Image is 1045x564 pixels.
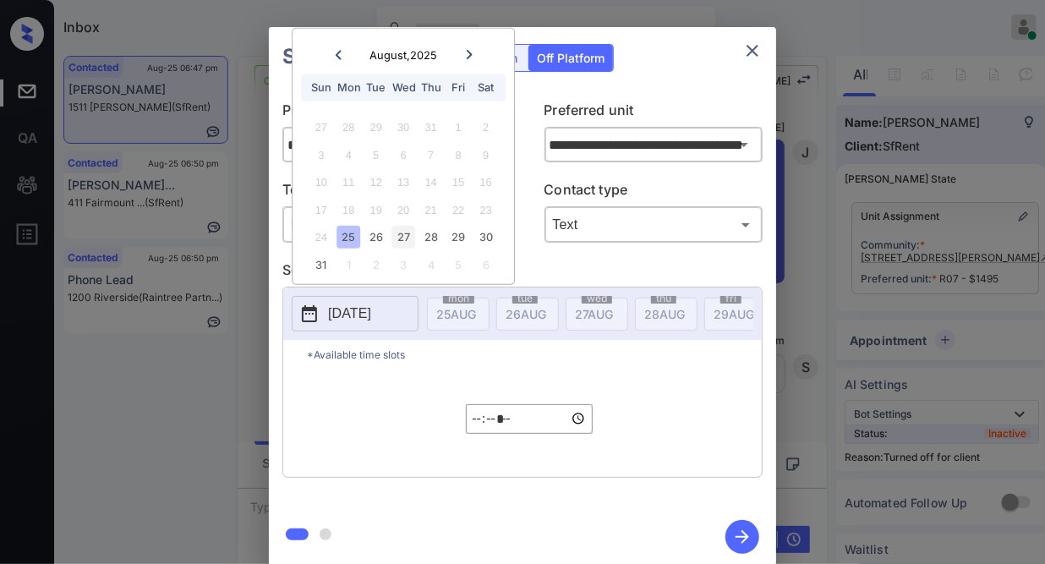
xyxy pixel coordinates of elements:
div: Sun [309,76,332,99]
p: [DATE] [328,304,371,324]
div: Tue [364,76,387,99]
div: Choose Tuesday, September 2nd, 2025 [364,254,387,277]
div: Choose Monday, September 1st, 2025 [337,254,360,277]
div: Not available Tuesday, July 29th, 2025 [364,116,387,139]
button: Open [732,133,756,156]
p: Contact type [544,179,763,206]
div: Not available Saturday, August 23rd, 2025 [474,199,497,222]
div: Not available Wednesday, August 13th, 2025 [392,171,415,194]
div: Not available Tuesday, August 12th, 2025 [364,171,387,194]
div: Not available Tuesday, August 5th, 2025 [364,144,387,167]
div: Choose Friday, August 29th, 2025 [447,226,470,249]
div: Wed [392,76,415,99]
div: Choose Wednesday, September 3rd, 2025 [392,254,415,277]
p: Preferred community [282,100,501,127]
div: Not available Tuesday, August 19th, 2025 [364,199,387,222]
div: Not available Friday, August 15th, 2025 [447,171,470,194]
div: Not available Saturday, August 16th, 2025 [474,171,497,194]
div: Text [549,211,759,238]
div: In Person [287,211,497,238]
h2: Schedule Tour [269,27,441,86]
p: *Available time slots [307,340,762,370]
div: Choose Friday, September 5th, 2025 [447,254,470,277]
div: Not available Wednesday, August 20th, 2025 [392,199,415,222]
div: Not available Wednesday, July 30th, 2025 [392,116,415,139]
button: close [736,34,769,68]
div: Choose Monday, August 25th, 2025 [337,226,360,249]
p: Select slot [282,260,763,287]
div: Not available Sunday, August 17th, 2025 [309,199,332,222]
div: Not available Sunday, August 10th, 2025 [309,171,332,194]
div: Not available Monday, August 18th, 2025 [337,199,360,222]
div: Fri [447,76,470,99]
p: Tour type [282,179,501,206]
div: Choose Wednesday, August 27th, 2025 [392,226,415,249]
div: Not available Thursday, August 7th, 2025 [419,144,442,167]
div: Not available Wednesday, August 6th, 2025 [392,144,415,167]
div: Choose Saturday, August 30th, 2025 [474,226,497,249]
div: Not available Monday, August 4th, 2025 [337,144,360,167]
div: Not available Friday, August 8th, 2025 [447,144,470,167]
div: Not available Sunday, July 27th, 2025 [309,116,332,139]
div: Not available Monday, July 28th, 2025 [337,116,360,139]
div: Not available Sunday, August 3rd, 2025 [309,144,332,167]
div: Choose Sunday, August 31st, 2025 [309,254,332,277]
div: Off Platform [528,45,613,71]
div: Choose Tuesday, August 26th, 2025 [364,226,387,249]
p: Preferred unit [544,100,763,127]
div: Sat [474,76,497,99]
div: Not available Friday, August 1st, 2025 [447,116,470,139]
div: Mon [337,76,360,99]
div: Choose Saturday, September 6th, 2025 [474,254,497,277]
button: [DATE] [292,296,419,331]
div: Not available Monday, August 11th, 2025 [337,171,360,194]
div: Not available Sunday, August 24th, 2025 [309,226,332,249]
div: Not available Thursday, July 31st, 2025 [419,116,442,139]
div: Not available Thursday, August 21st, 2025 [419,199,442,222]
div: month 2025-08 [298,114,509,279]
div: Thu [419,76,442,99]
div: Choose Thursday, August 28th, 2025 [419,226,442,249]
div: Not available Saturday, August 2nd, 2025 [474,116,497,139]
div: off-platform-time-select [466,370,593,468]
div: Not available Friday, August 22nd, 2025 [447,199,470,222]
div: Not available Saturday, August 9th, 2025 [474,144,497,167]
div: Not available Thursday, August 14th, 2025 [419,171,442,194]
div: Choose Thursday, September 4th, 2025 [419,254,442,277]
